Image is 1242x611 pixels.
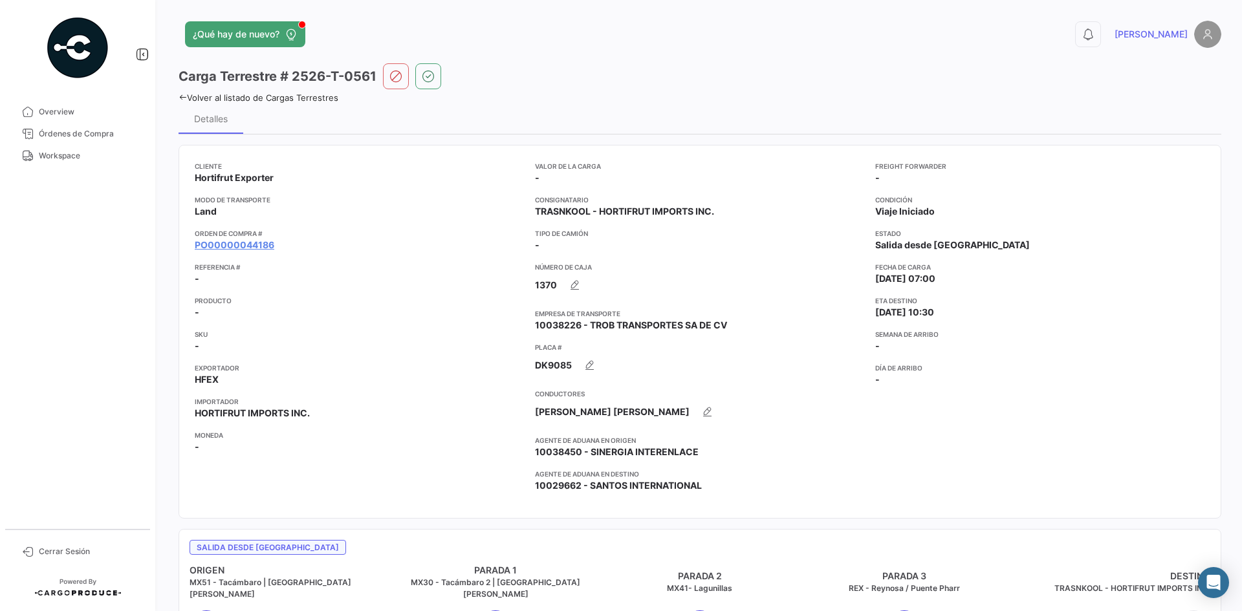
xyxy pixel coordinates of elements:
span: - [535,171,539,184]
img: placeholder-user.png [1194,21,1221,48]
span: Salida desde [GEOGRAPHIC_DATA] [875,239,1030,252]
button: ¿Qué hay de nuevo? [185,21,305,47]
span: 10038450 - SINERGIA INTERENLACE [535,445,699,458]
span: 1370 [535,279,557,292]
span: - [195,272,199,285]
h4: PARADA 2 [598,570,802,583]
h3: Carga Terrestre # 2526-T-0561 [179,67,376,85]
img: powered-by.png [45,16,110,80]
a: Órdenes de Compra [10,123,145,145]
div: Detalles [194,113,228,124]
app-card-info-title: Tipo de Camión [535,228,865,239]
h5: MX51 - Tacámbaro | [GEOGRAPHIC_DATA][PERSON_NAME] [190,577,394,600]
app-card-info-title: Importador [195,396,525,407]
h5: MX30 - Tacámbaro 2 | [GEOGRAPHIC_DATA][PERSON_NAME] [394,577,598,600]
span: Workspace [39,150,140,162]
span: TRASNKOOL - HORTIFRUT IMPORTS INC. [535,205,714,218]
span: 10029662 - SANTOS INTERNATIONAL [535,479,702,492]
span: - [535,239,539,252]
span: Overview [39,106,140,118]
h4: DESTINO [1006,570,1210,583]
app-card-info-title: Placa # [535,342,865,352]
app-card-info-title: Exportador [195,363,525,373]
span: - [875,373,880,386]
span: HFEX [195,373,219,386]
app-card-info-title: Empresa de Transporte [535,308,865,319]
span: [DATE] 10:30 [875,306,934,319]
app-card-info-title: Fecha de carga [875,262,1205,272]
span: Salida desde [GEOGRAPHIC_DATA] [190,540,346,555]
h5: REX - Reynosa / Puente Pharr [802,583,1007,594]
div: Abrir Intercom Messenger [1198,567,1229,598]
h4: PARADA 1 [394,564,598,577]
app-card-info-title: Producto [195,295,525,306]
h5: TRASNKOOL - HORTIFRUT IMPORTS INC. [1006,583,1210,594]
span: [PERSON_NAME] [PERSON_NAME] [535,405,690,418]
app-card-info-title: Condición [875,195,1205,205]
span: Viaje Iniciado [875,205,935,218]
app-card-info-title: Agente de Aduana en Destino [535,469,865,479]
span: - [195,306,199,319]
span: Cerrar Sesión [39,546,140,557]
span: Hortifrut Exporter [195,171,274,184]
app-card-info-title: Referencia # [195,262,525,272]
span: Órdenes de Compra [39,128,140,140]
app-card-info-title: Día de Arribo [875,363,1205,373]
app-card-info-title: Estado [875,228,1205,239]
app-card-info-title: Cliente [195,161,525,171]
span: ¿Qué hay de nuevo? [193,28,279,41]
h4: PARADA 3 [802,570,1007,583]
span: [DATE] 07:00 [875,272,935,285]
span: HORTIFRUT IMPORTS INC. [195,407,310,420]
span: - [195,440,199,453]
span: Land [195,205,217,218]
app-card-info-title: Agente de Aduana en Origen [535,435,865,445]
app-card-info-title: Semana de Arribo [875,329,1205,339]
span: - [195,339,199,352]
app-card-info-title: SKU [195,329,525,339]
app-card-info-title: Conductores [535,389,865,399]
app-card-info-title: Valor de la Carga [535,161,865,171]
app-card-info-title: Número de Caja [535,262,865,272]
app-card-info-title: ETA Destino [875,295,1205,306]
span: 10038226 - TROB TRANSPORTES SA DE CV [535,319,727,332]
a: Volver al listado de Cargas Terrestres [179,92,338,103]
app-card-info-title: Freight Forwarder [875,161,1205,171]
a: Workspace [10,145,145,167]
span: DK9085 [535,359,572,372]
app-card-info-title: Orden de Compra # [195,228,525,239]
span: - [875,339,880,352]
h4: ORIGEN [190,564,394,577]
app-card-info-title: Moneda [195,430,525,440]
span: - [875,171,880,184]
a: PO00000044186 [195,239,274,252]
h5: MX41- Lagunillas [598,583,802,594]
a: Overview [10,101,145,123]
app-card-info-title: Modo de Transporte [195,195,525,205]
app-card-info-title: Consignatario [535,195,865,205]
span: [PERSON_NAME] [1115,28,1188,41]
